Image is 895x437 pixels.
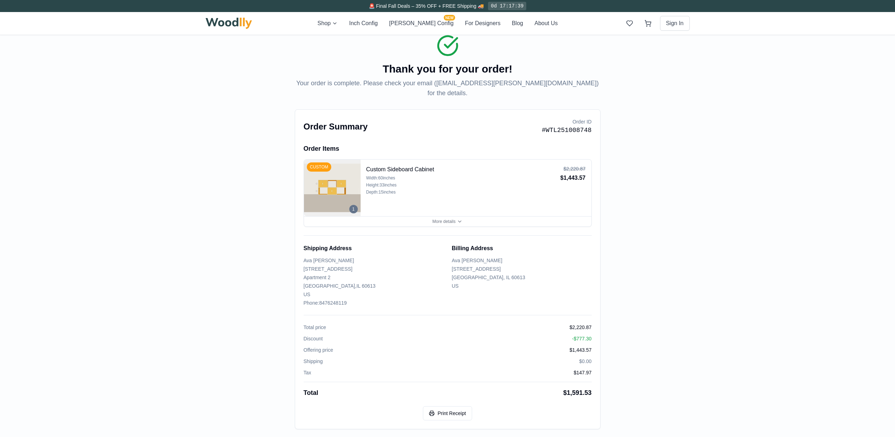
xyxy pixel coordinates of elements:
[534,19,558,28] button: About Us
[452,257,592,264] p: Ava [PERSON_NAME]
[488,2,526,10] div: 0d 17:17:39
[660,16,690,31] button: Sign In
[366,189,558,195] div: Depth: 15 inches
[560,165,585,172] div: $2,220.87
[512,19,523,28] button: Blog
[369,3,484,9] span: 🚨 Final Fall Deals – 35% OFF + FREE Shipping 🚚
[295,63,601,75] h1: Thank you for your order!
[304,144,592,154] h3: Order Items
[304,216,591,226] button: More details
[304,274,443,281] p: Apartment 2
[452,282,592,289] p: US
[366,165,558,174] h4: Custom Sideboard Cabinet
[304,160,361,216] img: Custom Sideboard Cabinet
[304,282,443,289] p: [GEOGRAPHIC_DATA] , IL 60613
[452,244,592,253] h3: Billing Address
[579,358,591,365] span: $0.00
[206,18,252,29] img: Woodlly
[304,244,443,253] h3: Shipping Address
[317,19,338,28] button: Shop
[295,78,601,98] p: Your order is complete. Please check your email ( [EMAIL_ADDRESS][PERSON_NAME][DOMAIN_NAME] ) for...
[423,406,472,420] button: Print Receipt
[569,346,591,353] span: $1,443.57
[560,174,585,182] div: $1,443.57
[304,346,333,353] span: Offering price
[542,125,591,135] p: #WTL251008748
[465,19,500,28] button: For Designers
[304,299,443,306] p: Phone: 8476248119
[304,335,323,342] span: Discount
[304,291,443,298] p: US
[304,257,443,264] p: Ava [PERSON_NAME]
[366,182,558,188] div: Height: 33 inches
[304,121,368,132] h2: Order Summary
[542,118,591,125] p: Order ID
[432,219,455,224] span: More details
[304,369,311,376] span: Tax
[452,265,592,272] p: [STREET_ADDRESS]
[452,274,592,281] p: [GEOGRAPHIC_DATA] , IL 60613
[304,358,323,365] span: Shipping
[349,205,358,213] div: 1
[366,175,558,181] div: Width: 60 inches
[389,19,453,28] button: [PERSON_NAME] ConfigNEW
[307,162,332,172] div: CUSTOM
[304,388,319,398] span: Total
[349,19,378,28] button: Inch Config
[574,369,592,376] span: $147.97
[569,324,591,331] span: $2,220.87
[572,335,591,342] span: - $777.30
[444,15,455,21] span: NEW
[304,324,326,331] span: Total price
[563,388,591,398] span: $1,591.53
[304,265,443,272] p: [STREET_ADDRESS]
